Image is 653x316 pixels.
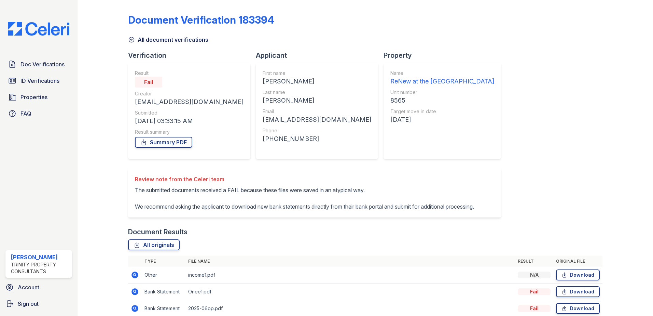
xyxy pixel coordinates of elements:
div: Review note from the Celeri team [135,175,474,183]
div: Verification [128,51,256,60]
span: Account [18,283,39,291]
div: Result [135,70,244,77]
a: Download [556,303,600,314]
div: First name [263,70,371,77]
span: Properties [20,93,47,101]
a: All originals [128,239,180,250]
a: Summary PDF [135,137,192,148]
div: Target move in date [390,108,494,115]
a: Name ReNew at the [GEOGRAPHIC_DATA] [390,70,494,86]
div: ReNew at the [GEOGRAPHIC_DATA] [390,77,494,86]
a: Download [556,286,600,297]
div: Result summary [135,129,244,135]
div: [PHONE_NUMBER] [263,134,371,144]
span: Sign out [18,300,39,308]
div: [DATE] 03:33:15 AM [135,116,244,126]
th: File name [185,256,515,267]
th: Original file [553,256,602,267]
div: Fail [518,288,551,295]
a: Sign out [3,297,75,311]
a: All document verifications [128,36,208,44]
p: The submitted documents received a FAIL because these files were saved in an atypical way. We rec... [135,186,474,211]
div: Trinity Property Consultants [11,261,69,275]
div: Property [384,51,506,60]
div: Fail [518,305,551,312]
div: Last name [263,89,371,96]
img: CE_Logo_Blue-a8612792a0a2168367f1c8372b55b34899dd931a85d93a1a3d3e32e68fde9ad4.png [3,22,75,36]
a: Account [3,280,75,294]
div: Phone [263,127,371,134]
div: Creator [135,90,244,97]
div: [EMAIL_ADDRESS][DOMAIN_NAME] [263,115,371,124]
div: Fail [135,77,162,88]
a: ID Verifications [5,74,72,88]
span: FAQ [20,109,31,118]
div: Applicant [256,51,384,60]
div: [DATE] [390,115,494,124]
div: Email [263,108,371,115]
div: Document Verification 183394 [128,14,274,26]
span: Doc Verifications [20,60,65,68]
td: Bank Statement [142,284,185,300]
td: Other [142,267,185,284]
div: [PERSON_NAME] [11,253,69,261]
div: 8565 [390,96,494,105]
div: [PERSON_NAME] [263,96,371,105]
td: Onee1.pdf [185,284,515,300]
div: [PERSON_NAME] [263,77,371,86]
a: Download [556,269,600,280]
th: Type [142,256,185,267]
div: Submitted [135,109,244,116]
div: Unit number [390,89,494,96]
th: Result [515,256,553,267]
div: [EMAIL_ADDRESS][DOMAIN_NAME] [135,97,244,107]
span: ID Verifications [20,77,59,85]
div: Name [390,70,494,77]
div: N/A [518,272,551,278]
a: FAQ [5,107,72,120]
a: Properties [5,90,72,104]
a: Doc Verifications [5,57,72,71]
td: income1.pdf [185,267,515,284]
div: Document Results [128,227,187,237]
